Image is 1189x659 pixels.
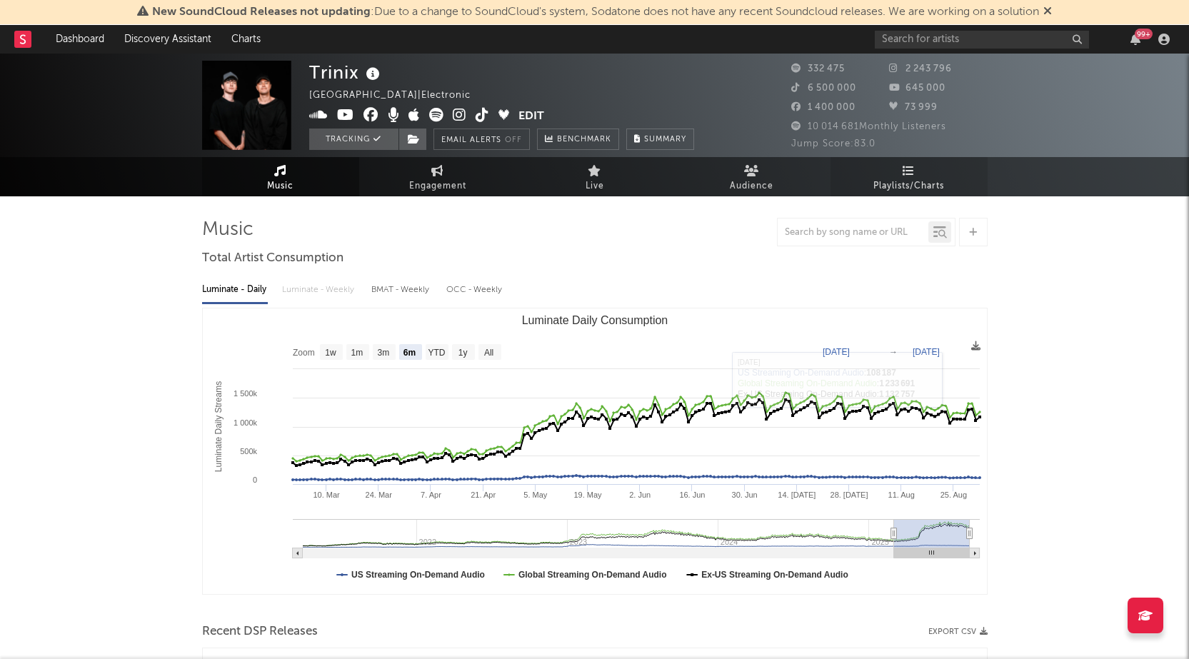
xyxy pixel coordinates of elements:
[644,136,686,144] span: Summary
[152,6,1039,18] span: : Due to a change to SoundCloud's system, Sodatone does not have any recent Soundcloud releases. ...
[679,491,705,499] text: 16. Jun
[309,129,398,150] button: Tracking
[325,348,336,358] text: 1w
[233,418,257,427] text: 1 000k
[433,129,530,150] button: Email AlertsOff
[313,491,340,499] text: 10. Mar
[233,389,257,398] text: 1 500k
[458,348,467,358] text: 1y
[873,178,944,195] span: Playlists/Charts
[446,278,503,302] div: OCC - Weekly
[521,314,668,326] text: Luminate Daily Consumption
[778,491,816,499] text: 14. [DATE]
[701,570,848,580] text: Ex-US Streaming On-Demand Audio
[889,103,938,112] span: 73 999
[940,491,966,499] text: 25. Aug
[730,178,773,195] span: Audience
[371,278,432,302] div: BMAT - Weekly
[221,25,271,54] a: Charts
[831,157,988,196] a: Playlists/Charts
[626,129,694,150] button: Summary
[586,178,604,195] span: Live
[428,348,445,358] text: YTD
[309,61,383,84] div: Trinix
[791,84,856,93] span: 6 500 000
[888,491,914,499] text: 11. Aug
[471,491,496,499] text: 21. Apr
[483,348,493,358] text: All
[791,103,856,112] span: 1 400 000
[377,348,389,358] text: 3m
[518,570,666,580] text: Global Streaming On-Demand Audio
[114,25,221,54] a: Discovery Assistant
[202,250,343,267] span: Total Artist Consumption
[928,628,988,636] button: Export CSV
[731,491,757,499] text: 30. Jun
[518,108,544,126] button: Edit
[913,347,940,357] text: [DATE]
[629,491,651,499] text: 2. Jun
[875,31,1089,49] input: Search for artists
[778,227,928,238] input: Search by song name or URL
[202,157,359,196] a: Music
[409,178,466,195] span: Engagement
[791,122,946,131] span: 10 014 681 Monthly Listeners
[365,491,392,499] text: 24. Mar
[505,136,522,144] em: Off
[152,6,371,18] span: New SoundCloud Releases not updating
[557,131,611,149] span: Benchmark
[889,64,952,74] span: 2 243 796
[823,347,850,357] text: [DATE]
[1043,6,1052,18] span: Dismiss
[516,157,673,196] a: Live
[213,381,223,472] text: Luminate Daily Streams
[421,491,441,499] text: 7. Apr
[889,347,898,357] text: →
[359,157,516,196] a: Engagement
[791,64,845,74] span: 332 475
[830,491,868,499] text: 28. [DATE]
[267,178,294,195] span: Music
[202,623,318,640] span: Recent DSP Releases
[403,348,415,358] text: 6m
[523,491,548,499] text: 5. May
[1130,34,1140,45] button: 99+
[309,87,487,104] div: [GEOGRAPHIC_DATA] | Electronic
[293,348,315,358] text: Zoom
[573,491,602,499] text: 19. May
[537,129,619,150] a: Benchmark
[351,348,363,358] text: 1m
[203,308,987,594] svg: Luminate Daily Consumption
[202,278,268,302] div: Luminate - Daily
[46,25,114,54] a: Dashboard
[1135,29,1153,39] div: 99 +
[889,84,945,93] span: 645 000
[351,570,485,580] text: US Streaming On-Demand Audio
[673,157,831,196] a: Audience
[240,447,257,456] text: 500k
[791,139,876,149] span: Jump Score: 83.0
[252,476,256,484] text: 0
